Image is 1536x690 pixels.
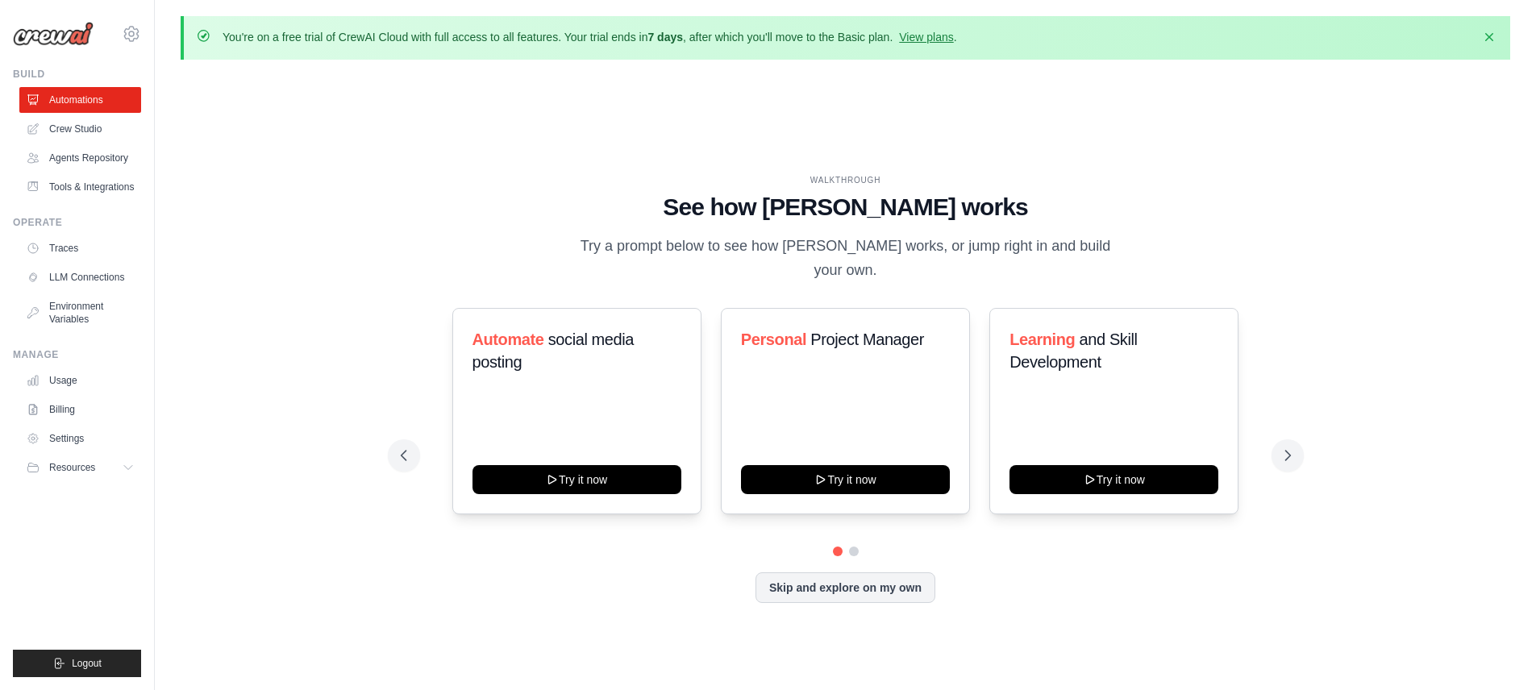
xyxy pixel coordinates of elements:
[19,293,141,332] a: Environment Variables
[13,216,141,229] div: Operate
[647,31,683,44] strong: 7 days
[810,330,924,348] span: Project Manager
[19,116,141,142] a: Crew Studio
[19,397,141,422] a: Billing
[19,264,141,290] a: LLM Connections
[741,465,950,494] button: Try it now
[49,461,95,474] span: Resources
[19,87,141,113] a: Automations
[1009,330,1137,371] span: and Skill Development
[1009,465,1218,494] button: Try it now
[19,145,141,171] a: Agents Repository
[401,174,1291,186] div: WALKTHROUGH
[472,465,681,494] button: Try it now
[13,68,141,81] div: Build
[1009,330,1075,348] span: Learning
[741,330,806,348] span: Personal
[472,330,635,371] span: social media posting
[19,235,141,261] a: Traces
[756,572,935,603] button: Skip and explore on my own
[401,193,1291,222] h1: See how [PERSON_NAME] works
[13,650,141,677] button: Logout
[472,330,544,348] span: Automate
[19,368,141,393] a: Usage
[19,455,141,480] button: Resources
[19,174,141,200] a: Tools & Integrations
[899,31,953,44] a: View plans
[575,235,1117,282] p: Try a prompt below to see how [PERSON_NAME] works, or jump right in and build your own.
[72,657,102,670] span: Logout
[19,426,141,451] a: Settings
[13,348,141,361] div: Manage
[13,22,94,46] img: Logo
[223,29,957,45] p: You're on a free trial of CrewAI Cloud with full access to all features. Your trial ends in , aft...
